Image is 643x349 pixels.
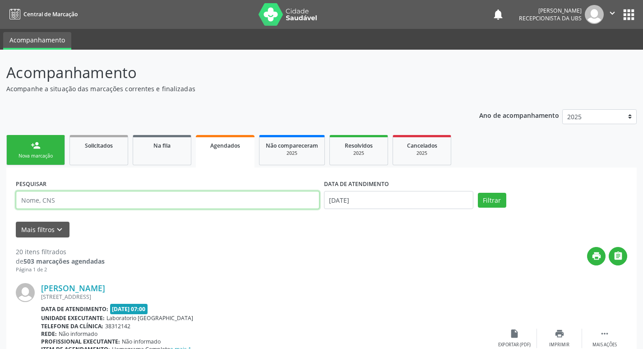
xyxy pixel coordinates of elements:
[153,142,171,149] span: Na fila
[549,342,569,348] div: Imprimir
[600,329,610,339] i: 
[106,314,193,322] span: Laboratorio [GEOGRAPHIC_DATA]
[585,5,604,24] img: img
[266,150,318,157] div: 2025
[587,247,606,265] button: print
[122,338,161,345] span: Não informado
[23,257,105,265] strong: 503 marcações agendadas
[16,191,319,209] input: Nome, CNS
[519,14,582,22] span: Recepcionista da UBS
[3,32,71,50] a: Acompanhamento
[16,256,105,266] div: de
[55,225,65,235] i: keyboard_arrow_down
[478,193,506,208] button: Filtrar
[607,8,617,18] i: 
[41,283,105,293] a: [PERSON_NAME]
[609,247,627,265] button: 
[16,266,105,274] div: Página 1 de 2
[41,330,57,338] b: Rede:
[336,150,381,157] div: 2025
[41,293,492,301] div: [STREET_ADDRESS]
[105,322,130,330] span: 38312142
[210,142,240,149] span: Agendados
[16,283,35,302] img: img
[16,247,105,256] div: 20 itens filtrados
[16,222,69,237] button: Mais filtroskeyboard_arrow_down
[324,177,389,191] label: DATA DE ATENDIMENTO
[324,191,473,209] input: Selecione um intervalo
[41,338,120,345] b: Profissional executante:
[13,153,58,159] div: Nova marcação
[41,305,108,313] b: Data de atendimento:
[23,10,78,18] span: Central de Marcação
[16,177,46,191] label: PESQUISAR
[41,322,103,330] b: Telefone da clínica:
[492,8,504,21] button: notifications
[407,142,437,149] span: Cancelados
[6,61,448,84] p: Acompanhamento
[498,342,531,348] div: Exportar (PDF)
[41,314,105,322] b: Unidade executante:
[31,140,41,150] div: person_add
[555,329,564,339] i: print
[592,342,617,348] div: Mais ações
[110,304,148,314] span: [DATE] 07:00
[592,251,601,261] i: print
[6,7,78,22] a: Central de Marcação
[479,109,559,121] p: Ano de acompanhamento
[519,7,582,14] div: [PERSON_NAME]
[613,251,623,261] i: 
[266,142,318,149] span: Não compareceram
[59,330,97,338] span: Não informado
[509,329,519,339] i: insert_drive_file
[604,5,621,24] button: 
[85,142,113,149] span: Solicitados
[6,84,448,93] p: Acompanhe a situação das marcações correntes e finalizadas
[345,142,373,149] span: Resolvidos
[621,7,637,23] button: apps
[399,150,444,157] div: 2025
